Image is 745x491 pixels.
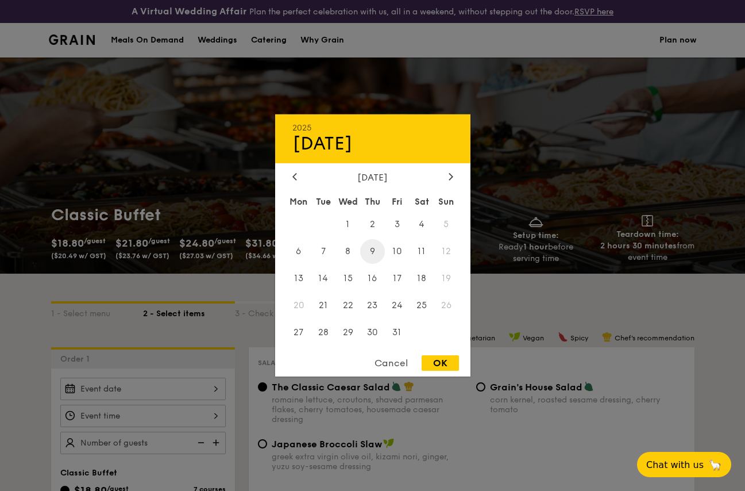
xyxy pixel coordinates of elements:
span: 11 [410,239,434,264]
span: 14 [311,266,335,291]
span: 12 [434,239,459,264]
span: 19 [434,266,459,291]
span: 21 [311,293,335,317]
span: 30 [360,320,385,344]
span: 20 [287,293,311,317]
span: 7 [311,239,335,264]
span: 6 [287,239,311,264]
span: 23 [360,293,385,317]
div: Sun [434,191,459,212]
div: OK [422,355,459,371]
div: Fri [385,191,410,212]
span: 2 [360,212,385,237]
span: 8 [335,239,360,264]
span: 3 [385,212,410,237]
span: 13 [287,266,311,291]
span: 17 [385,266,410,291]
button: Chat with us🦙 [637,452,731,477]
span: 24 [385,293,410,317]
span: 18 [410,266,434,291]
span: 16 [360,266,385,291]
span: 31 [385,320,410,344]
div: [DATE] [292,133,453,155]
div: Mon [287,191,311,212]
span: 22 [335,293,360,317]
div: Wed [335,191,360,212]
span: 9 [360,239,385,264]
span: 🦙 [708,458,722,471]
div: [DATE] [292,172,453,183]
span: 25 [410,293,434,317]
span: 15 [335,266,360,291]
span: 28 [311,320,335,344]
span: 5 [434,212,459,237]
div: Cancel [363,355,419,371]
div: Sat [410,191,434,212]
span: 26 [434,293,459,317]
div: Thu [360,191,385,212]
span: 10 [385,239,410,264]
span: 29 [335,320,360,344]
span: Chat with us [646,459,704,470]
span: 27 [287,320,311,344]
div: Tue [311,191,335,212]
span: 4 [410,212,434,237]
span: 1 [335,212,360,237]
div: 2025 [292,123,453,133]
